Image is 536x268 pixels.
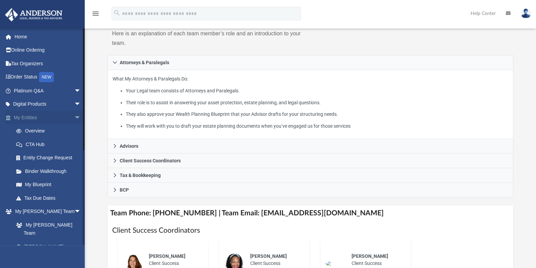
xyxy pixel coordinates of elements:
[120,158,181,163] span: Client Success Coordinators
[9,218,84,240] a: My [PERSON_NAME] Team
[5,30,91,43] a: Home
[120,60,169,65] span: Attorneys & Paralegals
[9,191,91,205] a: Tax Due Dates
[250,253,287,259] span: [PERSON_NAME]
[149,253,185,259] span: [PERSON_NAME]
[107,168,514,183] a: Tax & Bookkeeping
[107,206,514,221] h4: Team Phone: [PHONE_NUMBER] | Team Email: [EMAIL_ADDRESS][DOMAIN_NAME]
[113,75,509,130] p: What My Attorneys & Paralegals Do:
[74,111,88,125] span: arrow_drop_down
[325,261,347,266] img: thumbnail
[9,124,91,138] a: Overview
[5,97,91,111] a: Digital Productsarrow_drop_down
[5,111,91,124] a: My Entitiesarrow_drop_down
[92,10,100,18] i: menu
[126,99,509,107] li: Their role is to assist in answering your asset protection, estate planning, and legal questions.
[112,226,509,235] h1: Client Success Coordinators
[5,43,91,57] a: Online Ordering
[107,183,514,197] a: BCP
[521,8,531,18] img: User Pic
[9,240,88,262] a: [PERSON_NAME] System
[5,84,91,97] a: Platinum Q&Aarrow_drop_down
[9,164,91,178] a: Binder Walkthrough
[120,144,138,148] span: Advisors
[9,178,88,192] a: My Blueprint
[9,151,91,165] a: Entity Change Request
[5,205,88,218] a: My [PERSON_NAME] Teamarrow_drop_down
[126,87,509,95] li: Your Legal team consists of Attorneys and Paralegals.
[5,70,91,84] a: Order StatusNEW
[113,9,121,17] i: search
[74,97,88,111] span: arrow_drop_down
[9,138,91,151] a: CTA Hub
[112,29,306,48] p: Here is an explanation of each team member’s role and an introduction to your team.
[107,154,514,168] a: Client Success Coordinators
[107,70,514,139] div: Attorneys & Paralegals
[92,13,100,18] a: menu
[5,57,91,70] a: Tax Organizers
[74,205,88,219] span: arrow_drop_down
[39,72,54,82] div: NEW
[74,84,88,98] span: arrow_drop_down
[107,139,514,154] a: Advisors
[352,253,388,259] span: [PERSON_NAME]
[3,8,64,21] img: Anderson Advisors Platinum Portal
[126,122,509,130] li: They will work with you to draft your estate planning documents when you’ve engaged us for those ...
[107,55,514,70] a: Attorneys & Paralegals
[120,187,129,192] span: BCP
[126,110,509,119] li: They also approve your Wealth Planning Blueprint that your Advisor drafts for your structuring ne...
[120,173,161,178] span: Tax & Bookkeeping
